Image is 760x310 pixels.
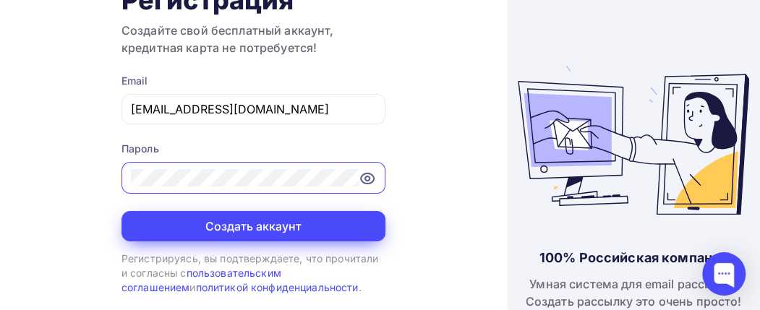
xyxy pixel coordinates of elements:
a: пользовательским соглашением [121,267,281,293]
div: 100% Российская компания [539,249,727,267]
div: Email [121,74,385,88]
h3: Создайте свой бесплатный аккаунт, кредитная карта не потребуется! [121,22,385,56]
div: Пароль [121,142,385,156]
a: политикой конфиденциальности [196,281,359,293]
div: Умная система для email рассылок. Создать рассылку это очень просто! [525,275,741,310]
input: Укажите свой email [131,100,376,118]
button: Создать аккаунт [121,211,385,241]
div: Регистрируясь, вы подтверждаете, что прочитали и согласны с и . [121,251,385,296]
